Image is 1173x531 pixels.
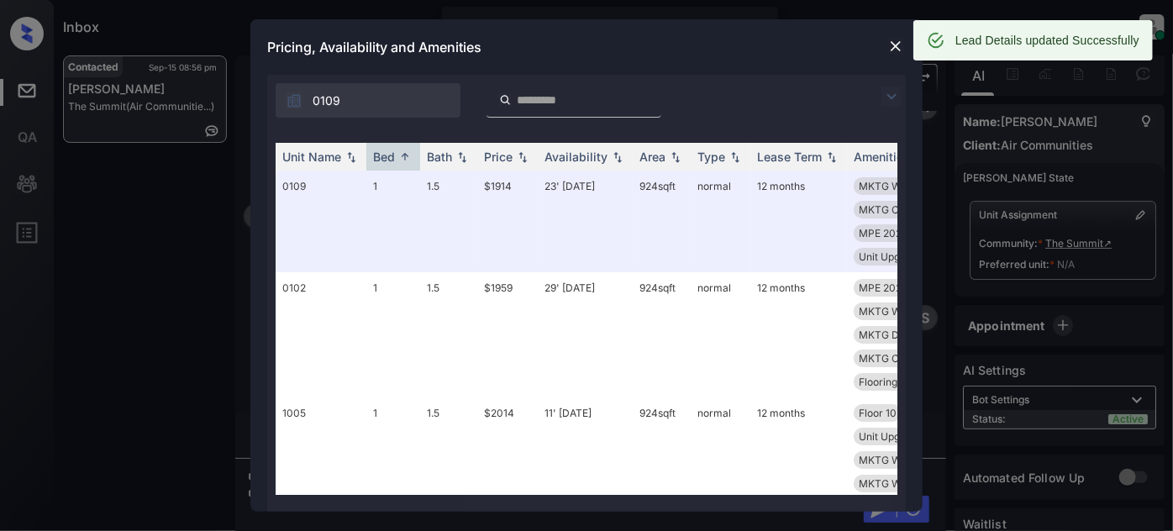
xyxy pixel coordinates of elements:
div: Availability [544,150,608,164]
div: Price [484,150,513,164]
span: MPE 2025 SmartR... [859,227,954,239]
div: Pricing, Availability and Amenities [250,19,923,75]
td: 12 months [750,171,847,272]
img: sorting [454,151,471,163]
td: 1 [366,171,420,272]
div: Type [697,150,725,164]
span: Floor 10 [859,407,897,419]
img: sorting [343,151,360,163]
div: Area [639,150,665,164]
td: $1959 [477,272,538,397]
td: normal [691,171,750,272]
span: Unit Upgrade 1-... [859,430,941,443]
span: MKTG Dining Are... [859,329,949,341]
td: $1914 [477,171,538,272]
td: 23' [DATE] [538,171,633,272]
div: Bed [373,150,395,164]
span: Unit Upgrade 1-... [859,250,941,263]
img: sorting [397,150,413,163]
td: 29' [DATE] [538,272,633,397]
img: sorting [609,151,626,163]
td: normal [691,272,750,397]
span: Flooring Wood 1... [859,376,941,388]
span: MKTG Windows Fl... [859,305,954,318]
img: close [887,38,904,55]
div: Amenities [854,150,910,164]
span: MPE 2025 SmartR... [859,281,954,294]
td: $2014 [477,397,538,523]
div: Lead Details updated Successfully [955,25,1139,55]
td: 1005 [276,397,366,523]
img: sorting [667,151,684,163]
img: sorting [823,151,840,163]
td: 11' [DATE] [538,397,633,523]
td: 924 sqft [633,272,691,397]
img: icon-zuma [499,92,512,108]
span: MKTG Ceiling Fa... [859,203,946,216]
img: sorting [514,151,531,163]
td: 924 sqft [633,171,691,272]
div: Unit Name [282,150,341,164]
td: 924 sqft [633,397,691,523]
span: MKTG Windows Fl... [859,454,954,466]
td: normal [691,397,750,523]
td: 1 [366,397,420,523]
td: 0102 [276,272,366,397]
td: 12 months [750,397,847,523]
div: Bath [427,150,452,164]
td: 0109 [276,171,366,272]
span: 0109 [313,92,340,110]
td: 1.5 [420,171,477,272]
td: 1 [366,272,420,397]
span: MKTG Washer/Dry... [859,477,955,490]
img: icon-zuma [286,92,302,109]
td: 1.5 [420,397,477,523]
div: Lease Term [757,150,822,164]
td: 12 months [750,272,847,397]
span: MKTG Ceiling Fa... [859,352,946,365]
img: sorting [727,151,744,163]
td: 1.5 [420,272,477,397]
span: MKTG Washer/Dry... [859,180,955,192]
img: icon-zuma [881,87,902,107]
